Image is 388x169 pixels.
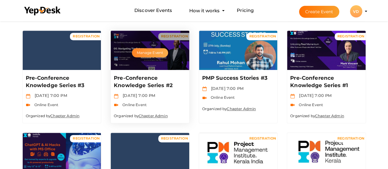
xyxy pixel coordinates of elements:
[237,5,254,16] a: Pricing
[187,5,221,16] button: How it works
[32,93,67,98] span: [DATE] 7:00 PM
[348,5,364,18] button: VD
[350,9,362,14] profile-pic: VD
[350,5,362,17] div: VD
[202,86,207,91] img: calendar.svg
[290,113,344,118] small: Organized by
[50,113,79,118] a: Chapter Admin
[114,94,118,98] img: calendar.svg
[208,95,235,100] span: Online Event
[114,113,168,118] small: Organized by
[290,103,295,107] img: video-icon.svg
[134,5,172,16] a: Discover Events
[26,75,97,89] p: Pre-Conference Knowledge Series #3
[132,48,168,57] button: Manage Event
[120,93,155,98] span: [DATE] 7:00 PM
[290,75,361,89] p: Pre-Conference Knowledge Series #1
[26,113,80,118] small: Organized by
[114,75,185,89] p: Pre-Conference Knowledge Series #2
[227,106,256,111] a: Chapter Admin
[26,94,30,98] img: calendar.svg
[202,106,256,111] small: Organized by
[139,113,168,118] a: Chapter Admin
[208,86,244,91] span: [DATE] 7:00 PM
[296,93,332,98] span: [DATE] 7:00 PM
[202,75,273,82] p: PMP Success Stories #3
[119,102,147,107] span: Online Event
[26,103,30,107] img: video-icon.svg
[114,103,118,107] img: video-icon.svg
[290,94,295,98] img: calendar.svg
[296,102,323,107] span: Online Event
[202,96,207,100] img: video-icon.svg
[299,6,340,18] button: Create Event
[315,113,344,118] a: Chapter Admin
[31,102,59,107] span: Online Event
